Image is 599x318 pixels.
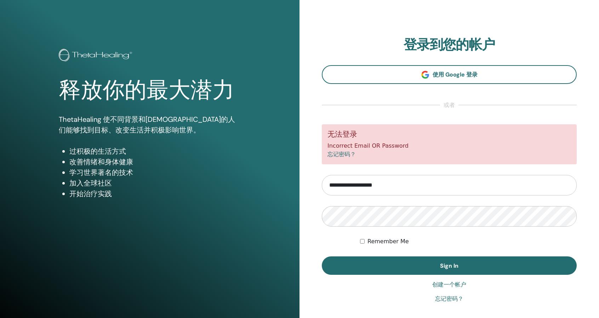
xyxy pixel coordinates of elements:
[440,101,458,109] span: 或者
[322,65,577,84] a: 使用 Google 登录
[322,37,577,53] h2: 登录到您的帐户
[69,178,241,188] li: 加入全球社区
[69,157,241,167] li: 改善情绪和身体健康
[322,256,577,275] button: Sign In
[59,114,241,135] p: ThetaHealing 使不同背景和[DEMOGRAPHIC_DATA]的人们能够找到目标、改变生活并积极影响世界。
[322,124,577,164] div: Incorrect Email OR Password
[327,151,356,158] a: 忘记密码？
[69,188,241,199] li: 开始治疗实践
[433,71,478,78] span: 使用 Google 登录
[440,262,458,269] span: Sign In
[59,77,241,103] h1: 释放你的最大潜力
[367,237,409,246] label: Remember Me
[327,130,571,139] h5: 无法登录
[360,237,577,246] div: Keep me authenticated indefinitely or until I manually logout
[69,146,241,157] li: 过积极的生活方式
[435,295,463,303] a: 忘记密码？
[432,280,466,289] a: 创建一个帐户
[69,167,241,178] li: 学习世界著名的技术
